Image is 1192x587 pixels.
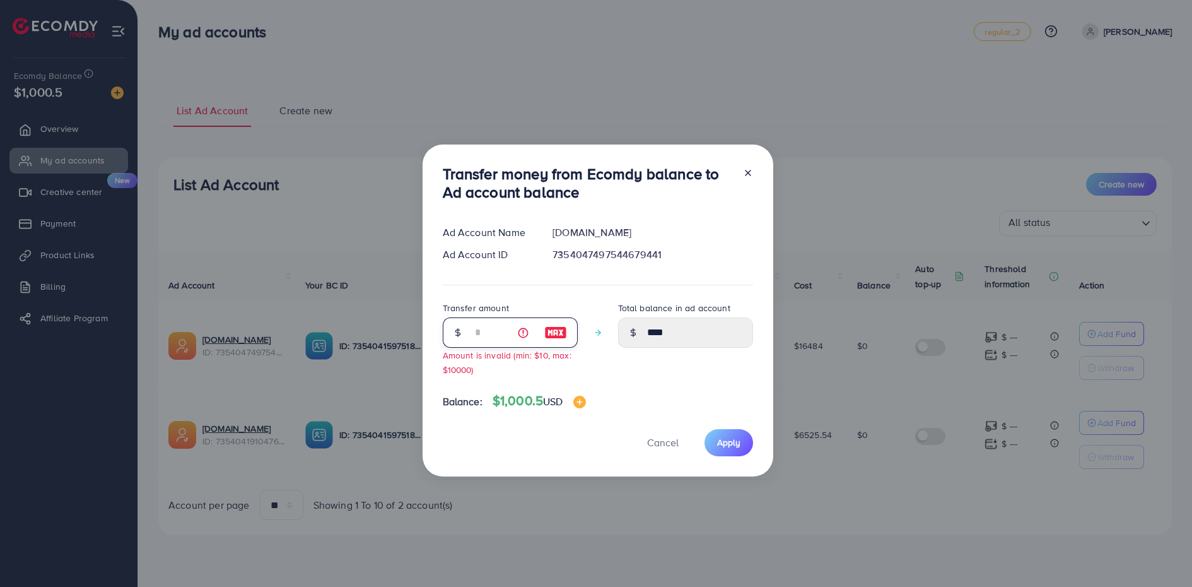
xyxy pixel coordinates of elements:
span: Cancel [647,436,679,449]
span: Apply [717,436,740,449]
img: image [573,396,586,408]
h4: $1,000.5 [493,393,586,409]
img: image [544,325,567,340]
iframe: Chat [1138,530,1183,578]
label: Total balance in ad account [618,302,730,314]
small: Amount is invalid (min: $10, max: $10000) [443,349,571,376]
span: Balance: [443,394,482,409]
h3: Transfer money from Ecomdy balance to Ad account balance [443,165,733,201]
div: [DOMAIN_NAME] [542,225,763,240]
div: Ad Account Name [433,225,543,240]
label: Transfer amount [443,302,509,314]
button: Apply [704,429,753,456]
div: 7354047497544679441 [542,247,763,262]
span: USD [543,394,563,408]
button: Cancel [631,429,694,456]
div: Ad Account ID [433,247,543,262]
